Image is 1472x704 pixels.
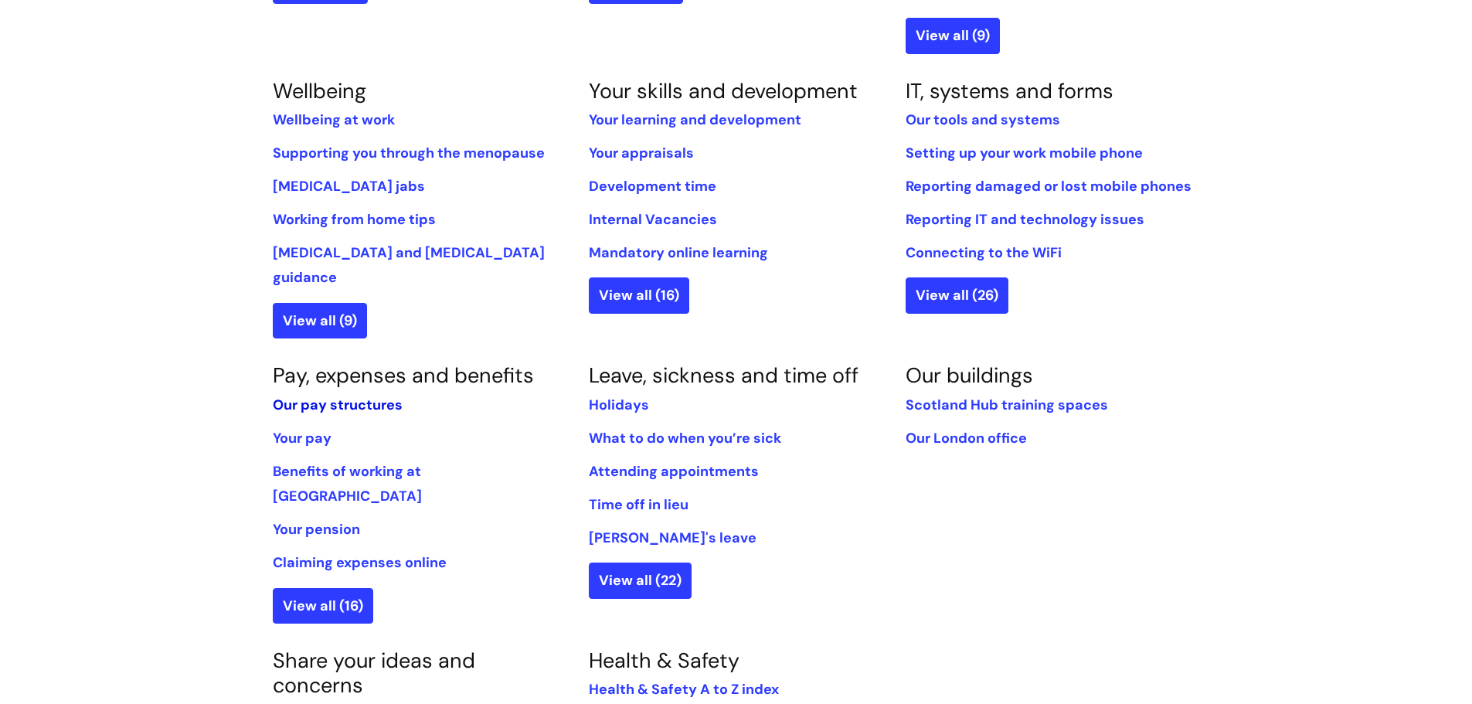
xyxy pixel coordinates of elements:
a: [MEDICAL_DATA] jabs [273,177,425,196]
a: Your pay [273,429,331,447]
a: Development time [589,177,716,196]
a: Your appraisals [589,144,694,162]
a: Attending appointments [589,462,759,481]
a: Wellbeing at work [273,111,395,129]
a: Our buildings [906,362,1033,389]
a: View all (22) [589,563,692,598]
a: Your skills and development [589,77,858,104]
a: Supporting you through the menopause [273,144,545,162]
a: Your learning and development [589,111,801,129]
a: Our London office [906,429,1027,447]
a: Mandatory online learning [589,243,768,262]
a: Reporting damaged or lost mobile phones [906,177,1192,196]
a: View all (9) [906,18,1000,53]
a: Leave, sickness and time off [589,362,858,389]
a: Your pension [273,520,360,539]
a: Claiming expenses online [273,553,447,572]
a: View all (16) [273,588,373,624]
a: Time off in lieu [589,495,688,514]
a: View all (16) [589,277,689,313]
a: Working from home tips [273,210,436,229]
a: Health & Safety [589,647,739,674]
a: Our tools and systems [906,111,1060,129]
a: Scotland Hub training spaces [906,396,1108,414]
a: Pay, expenses and benefits [273,362,534,389]
a: Setting up your work mobile phone [906,144,1143,162]
a: Reporting IT and technology issues [906,210,1144,229]
a: View all (9) [273,303,367,338]
a: Wellbeing [273,77,366,104]
a: View all (26) [906,277,1008,313]
a: Our pay structures [273,396,403,414]
a: IT, systems and forms [906,77,1113,104]
a: Holidays [589,396,649,414]
a: [MEDICAL_DATA] and [MEDICAL_DATA] guidance [273,243,545,287]
a: Connecting to the WiFi [906,243,1062,262]
a: Health & Safety A to Z index [589,680,779,699]
a: [PERSON_NAME]'s leave [589,529,756,547]
a: What to do when you’re sick [589,429,781,447]
a: Internal Vacancies [589,210,717,229]
a: Share your ideas and concerns [273,647,475,699]
a: Benefits of working at [GEOGRAPHIC_DATA] [273,462,422,505]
